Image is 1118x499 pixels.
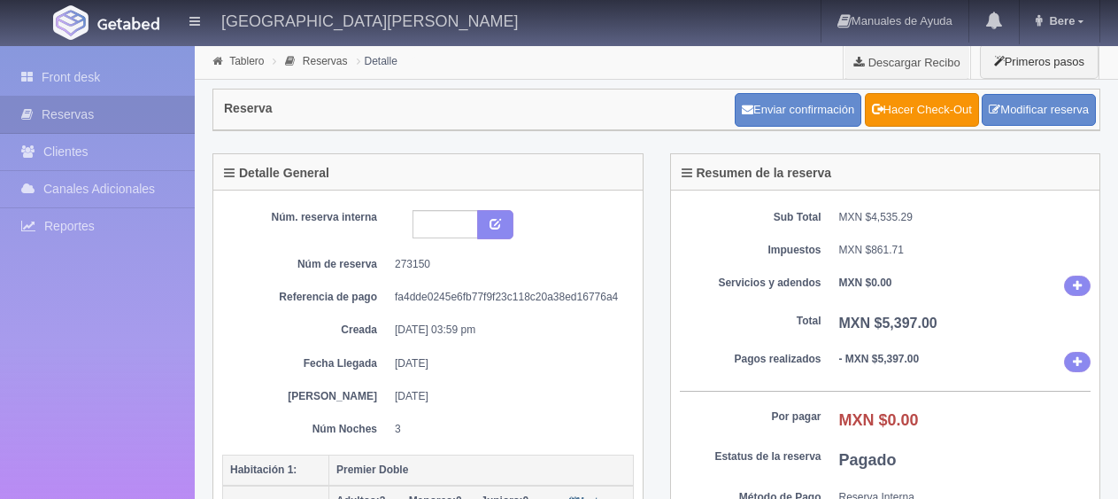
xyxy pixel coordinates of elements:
[839,243,1091,258] dd: MXN $861.71
[235,356,377,371] dt: Fecha Llegada
[395,422,621,437] dd: 3
[395,323,621,338] dd: [DATE] 03:59 pm
[395,257,621,272] dd: 273150
[680,276,821,291] dt: Servicios y adendos
[839,451,897,469] b: Pagado
[230,464,297,476] b: Habitación 1:
[865,93,979,127] a: Hacer Check-Out
[982,94,1096,127] a: Modificar reserva
[1045,14,1075,27] span: Bere
[839,277,892,289] b: MXN $0.00
[839,210,1091,225] dd: MXN $4,535.29
[235,422,377,437] dt: Núm Noches
[839,411,919,429] b: MXN $0.00
[680,243,821,258] dt: Impuestos
[352,52,402,69] li: Detalle
[395,290,621,305] dd: fa4dde0245e6fb77f9f23c118c20a38ed16776a4
[682,167,832,180] h4: Resumen de la reserva
[235,323,377,338] dt: Creada
[980,44,1099,79] button: Primeros pasos
[680,449,821,464] dt: Estatus de la reserva
[680,210,821,225] dt: Sub Total
[235,210,377,225] dt: Núm. reserva interna
[844,44,970,80] a: Descargar Recibo
[839,316,937,331] b: MXN $5,397.00
[839,353,920,365] b: - MXN $5,397.00
[735,93,861,127] button: Enviar confirmación
[224,102,273,115] h4: Reserva
[229,55,264,67] a: Tablero
[235,290,377,305] dt: Referencia de pago
[329,455,634,486] th: Premier Doble
[224,167,329,180] h4: Detalle General
[235,257,377,272] dt: Núm de reserva
[235,389,377,404] dt: [PERSON_NAME]
[53,5,89,40] img: Getabed
[303,55,348,67] a: Reservas
[395,356,621,371] dd: [DATE]
[395,389,621,404] dd: [DATE]
[680,352,821,367] dt: Pagos realizados
[97,17,159,30] img: Getabed
[221,9,518,31] h4: [GEOGRAPHIC_DATA][PERSON_NAME]
[680,409,821,425] dt: Por pagar
[680,314,821,329] dt: Total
